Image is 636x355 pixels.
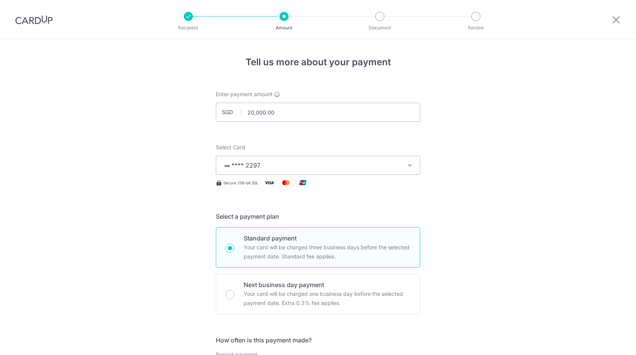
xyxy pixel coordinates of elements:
[262,178,277,187] img: Visa
[222,163,231,168] img: VISA
[216,90,273,98] span: Enter payment amount
[587,332,628,351] iframe: Opens a widget where you can find more information
[295,178,310,187] img: Union Pay
[244,289,411,308] p: Your card will be charged one business day before the selected payment date. Extra 0.3% fee applies.
[216,103,420,122] input: 0.00
[222,108,242,116] span: SGD
[448,24,504,32] p: Review
[216,212,420,221] h5: Select a payment plan
[216,336,420,345] h5: How often is this payment made?
[244,280,411,289] p: Next business day payment
[223,180,259,186] span: Secure 256-bit SSL
[244,234,411,243] p: Standard payment
[244,243,411,261] p: Your card will be charged three business days before the selected payment date. Standard fee appl...
[160,24,217,32] p: Recipient
[15,15,53,24] img: CardUp
[216,55,420,69] h4: Tell us more about your payment
[256,24,312,32] p: Amount
[352,24,408,32] p: Document
[278,178,294,187] img: Mastercard
[216,144,245,150] span: translation missing: en.payables.payment_networks.credit_card.summary.labels.select_card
